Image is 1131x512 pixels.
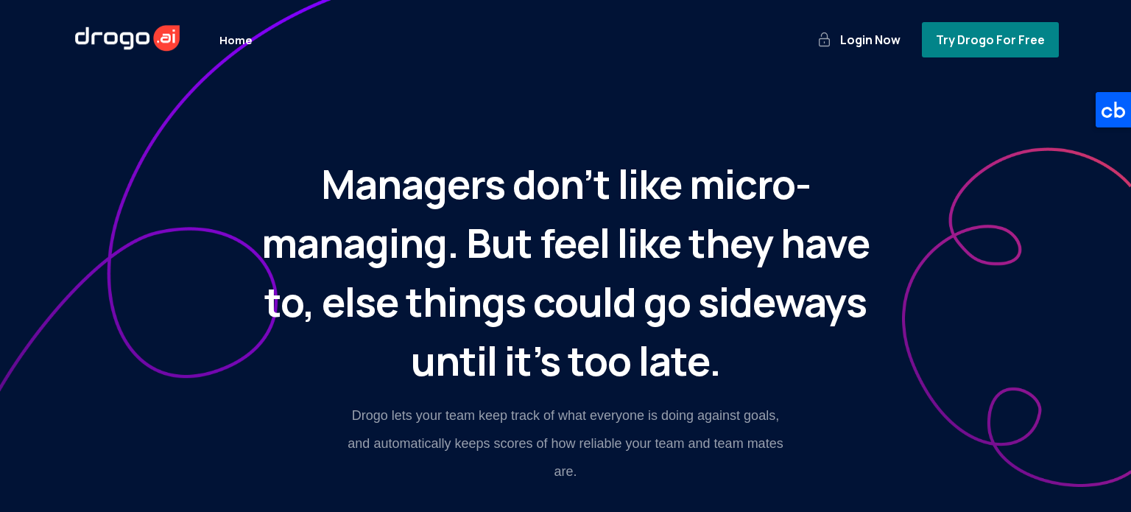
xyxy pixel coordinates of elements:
[216,24,256,56] a: Home
[72,23,183,55] img: Drogo
[345,402,786,486] p: Drogo lets your team keep track of what everyone is doing against goals, and automatically keeps ...
[837,32,903,48] span: Login Now
[933,32,1048,48] span: Try Drogo For Free
[819,32,830,47] img: lock icon
[922,22,1059,57] button: Try Drogo For Free
[245,155,886,390] h2: Managers don’t like micro-managing. But feel like they have to, else things could go sideways unt...
[819,22,903,57] button: lock iconLogin Now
